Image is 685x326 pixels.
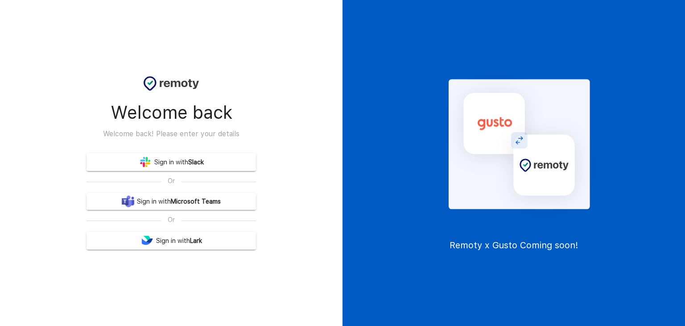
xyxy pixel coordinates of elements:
[171,196,221,207] b: Microsoft Teams
[87,232,256,250] a: Sign in withLark
[111,102,232,123] div: Welcome back
[87,193,256,210] a: Sign in withMicrosoft Teams
[161,176,182,186] span: Or
[139,156,152,168] img: Sign in with Slack
[87,153,256,171] a: Sign in withSlack
[141,234,153,247] img: Sign in with Lark
[144,76,199,91] img: remoty_dark.svg
[188,157,204,168] b: Slack
[122,196,134,207] img: Sign in with Slack
[161,215,182,225] span: Or
[103,128,239,140] div: Welcome back! Please enter your details
[190,235,202,247] b: Lark
[424,75,604,217] img: remoty_x_gusto.svg
[450,240,578,251] div: Remoty x Gusto Coming soon!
